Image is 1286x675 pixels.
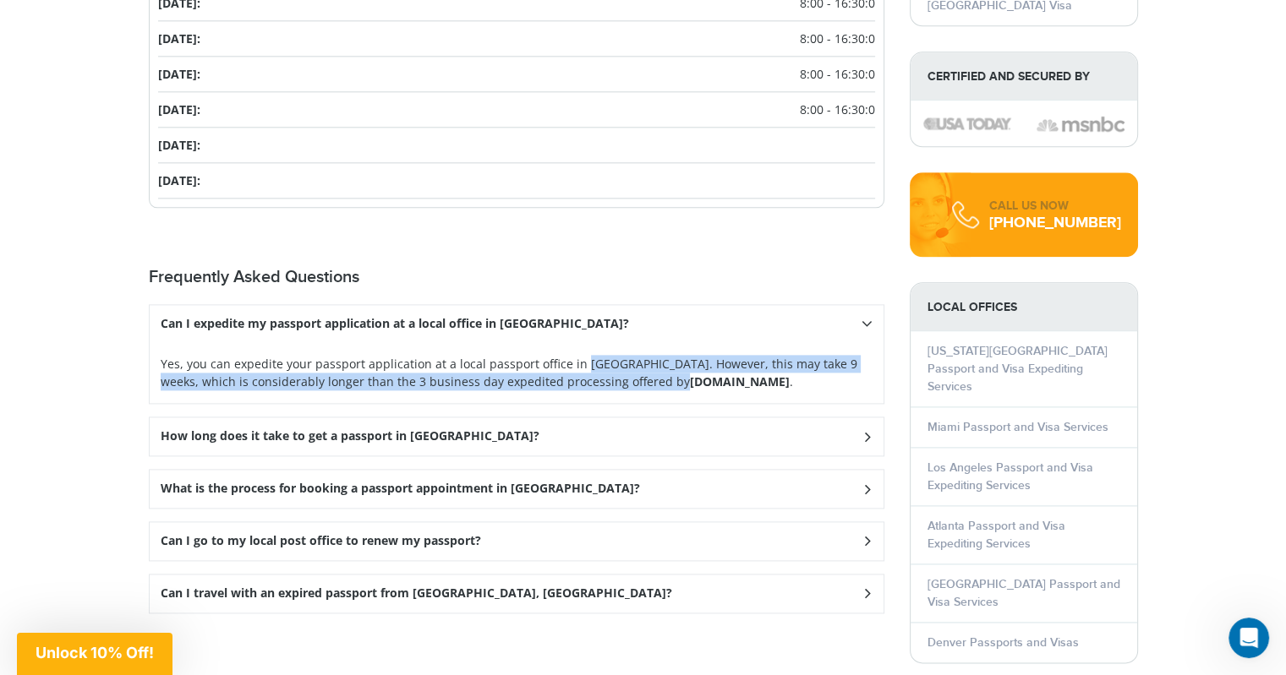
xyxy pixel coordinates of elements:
[1037,114,1125,134] img: image description
[928,577,1120,609] a: [GEOGRAPHIC_DATA] Passport and Visa Services
[800,65,875,83] span: 8:00 - 16:30:0
[158,57,875,92] li: [DATE]:
[36,644,154,661] span: Unlock 10% Off!
[161,429,539,444] h3: How long does it take to get a passport in [GEOGRAPHIC_DATA]?
[928,519,1065,551] a: Atlanta Passport and Visa Expediting Services
[928,460,1093,493] a: Los Angeles Passport and Visa Expediting Services
[911,283,1137,331] strong: LOCAL OFFICES
[928,635,1079,650] a: Denver Passports and Visas
[161,534,481,548] h3: Can I go to my local post office to renew my passport?
[989,215,1121,231] div: [PHONE_NUMBER]
[149,267,884,287] h2: Frequently Asked Questions
[158,128,875,163] li: [DATE]:
[923,117,1011,129] img: image description
[928,344,1108,394] a: [US_STATE][GEOGRAPHIC_DATA] Passport and Visa Expediting Services
[800,30,875,47] span: 8:00 - 16:30:0
[161,355,873,390] p: Yes, you can expedite your passport application at a local passport office in [GEOGRAPHIC_DATA]. ...
[690,373,790,389] strong: [DOMAIN_NAME]
[928,420,1108,434] a: Miami Passport and Visa Services
[161,586,672,601] h3: Can I travel with an expired passport from [GEOGRAPHIC_DATA], [GEOGRAPHIC_DATA]?
[158,92,875,128] li: [DATE]:
[161,482,640,496] h3: What is the process for booking a passport appointment in [GEOGRAPHIC_DATA]?
[1229,618,1269,658] iframe: Intercom live chat
[158,163,875,199] li: [DATE]:
[161,317,629,331] h3: Can I expedite my passport application at a local office in [GEOGRAPHIC_DATA]?
[989,198,1121,215] div: CALL US NOW
[911,52,1137,101] strong: Certified and Secured by
[158,21,875,57] li: [DATE]:
[17,633,172,675] div: Unlock 10% Off!
[800,101,875,118] span: 8:00 - 16:30:0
